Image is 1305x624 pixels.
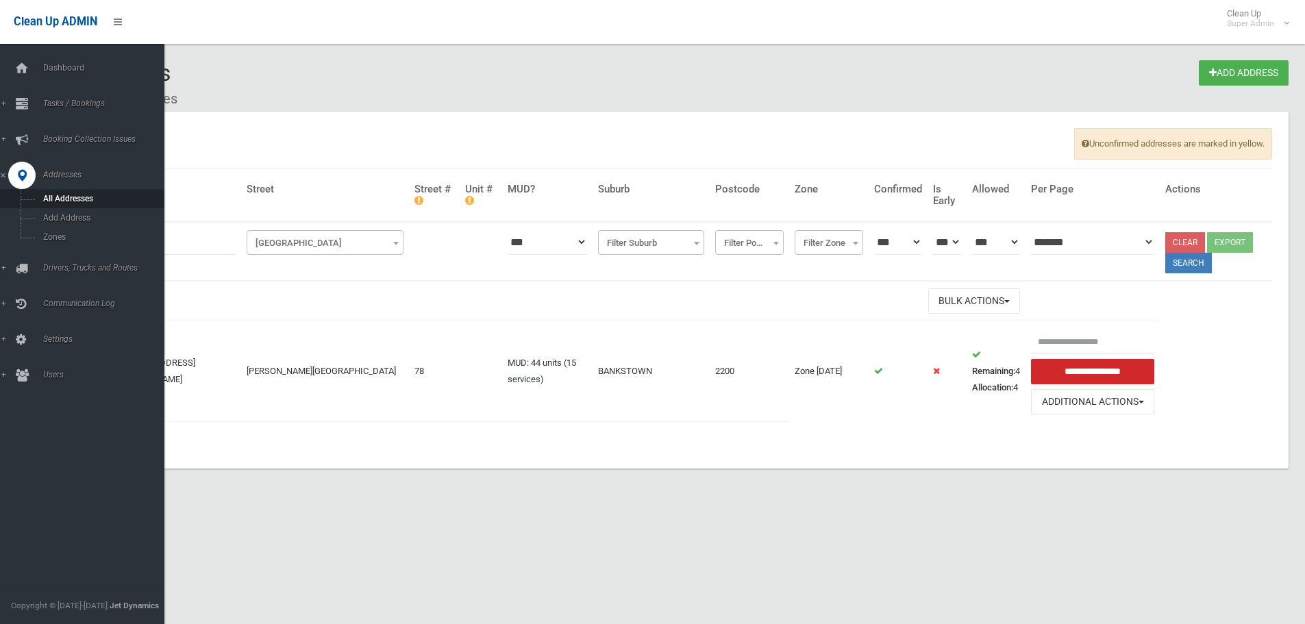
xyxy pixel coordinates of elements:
span: Filter Postcode [715,230,784,255]
h4: Suburb [598,184,705,195]
span: Filter Postcode [719,234,780,253]
span: Clean Up [1220,8,1288,29]
span: Filter Street [250,234,400,253]
span: Unconfirmed addresses are marked in yellow. [1074,128,1272,160]
button: Search [1165,253,1212,273]
h4: Postcode [715,184,784,195]
td: MUD: 44 units (15 services) [502,321,593,421]
strong: Allocation: [972,382,1013,392]
span: All Addresses [39,194,163,203]
td: Zone [DATE] [789,321,869,421]
h4: Street # [414,184,454,206]
td: BANKSTOWN [593,321,710,421]
h4: Is Early [933,184,962,206]
h4: Confirmed [874,184,922,195]
a: Clear [1165,232,1205,253]
button: Bulk Actions [928,288,1020,314]
small: Super Admin [1227,18,1274,29]
h4: Per Page [1031,184,1154,195]
span: Tasks / Bookings [39,99,175,108]
span: Users [39,370,175,379]
span: Drivers, Trucks and Routes [39,263,175,273]
button: Additional Actions [1031,389,1154,414]
span: Addresses [39,170,175,179]
h4: Street [247,184,403,195]
span: Settings [39,334,175,344]
span: Communication Log [39,299,175,308]
td: 78 [409,321,460,421]
strong: Jet Dynamics [110,601,159,610]
span: Dashboard [39,63,175,73]
span: Booking Collection Issues [39,134,175,144]
span: Add Address [39,213,163,223]
h4: Allowed [972,184,1020,195]
h4: Unit # [465,184,496,206]
td: 2200 [710,321,789,421]
h4: MUD? [508,184,587,195]
span: Filter Zone [798,234,860,253]
strong: Remaining: [972,366,1015,376]
button: Export [1207,232,1253,253]
span: Clean Up ADMIN [14,15,97,28]
td: 4 4 [967,321,1026,421]
span: Filter Suburb [601,234,701,253]
h4: Address [116,184,236,195]
span: Filter Zone [795,230,863,255]
a: Add Address [1199,60,1289,86]
td: [PERSON_NAME][GEOGRAPHIC_DATA] [241,321,409,421]
span: Zones [39,232,163,242]
span: Filter Suburb [598,230,705,255]
h4: Zone [795,184,863,195]
span: Copyright © [DATE]-[DATE] [11,601,108,610]
span: Filter Street [247,230,403,255]
h4: Actions [1165,184,1267,195]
